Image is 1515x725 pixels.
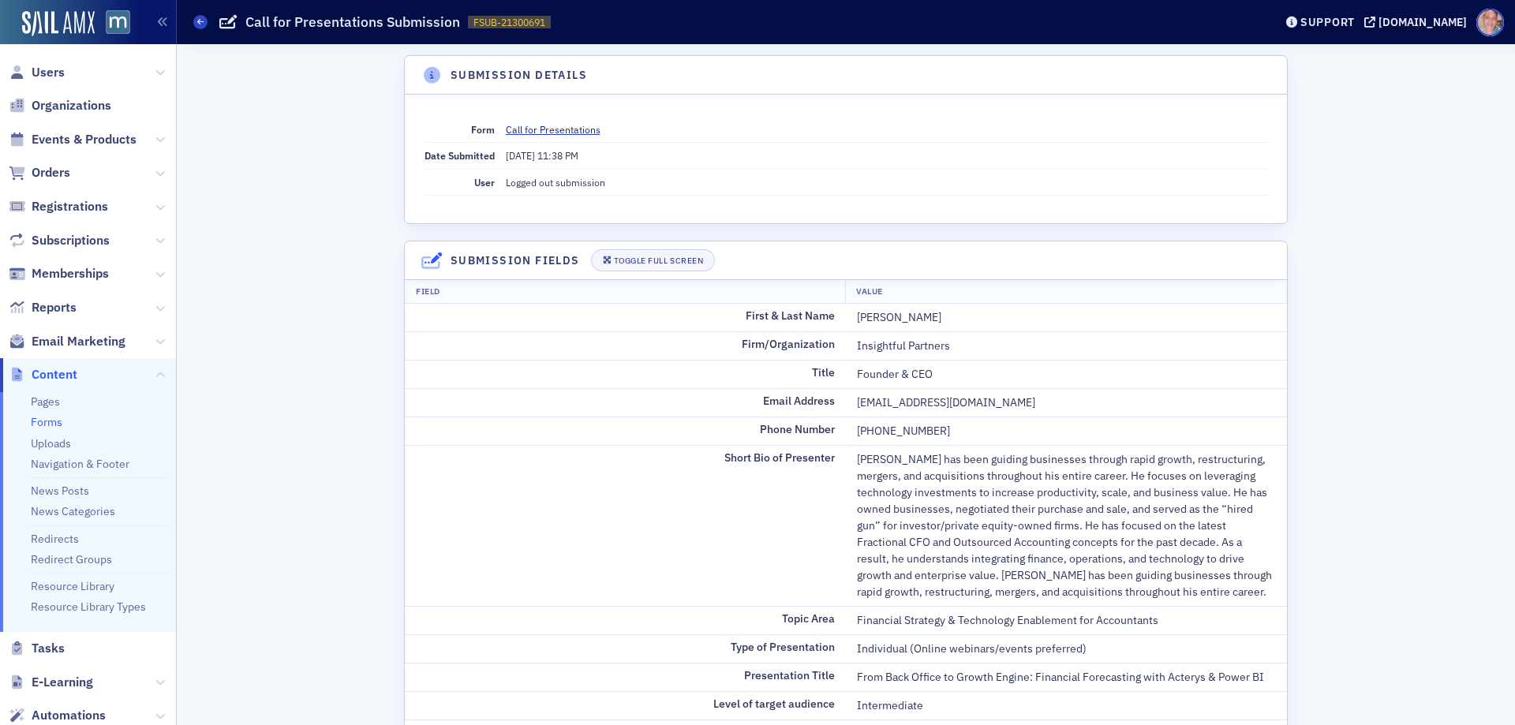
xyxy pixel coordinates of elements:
[245,13,460,32] h1: Call for Presentations Submission
[32,640,65,657] span: Tasks
[405,634,846,663] td: Type of Presentation
[31,457,129,471] a: Navigation & Footer
[31,436,71,450] a: Uploads
[95,10,130,37] a: View Homepage
[857,697,1276,714] div: Intermediate
[405,280,846,304] th: Field
[31,552,112,566] a: Redirect Groups
[32,265,109,282] span: Memberships
[32,164,70,181] span: Orders
[9,640,65,657] a: Tasks
[857,669,1276,686] div: From Back Office to Growth Engine: Financial Forecasting with Acterys & Power BI
[9,131,137,148] a: Events & Products
[32,299,77,316] span: Reports
[405,331,846,360] td: Firm/Organization
[22,11,95,36] img: SailAMX
[474,176,495,189] span: User
[32,131,137,148] span: Events & Products
[405,691,846,719] td: Level of target audience
[405,388,846,417] td: Email Address
[1300,15,1355,29] div: Support
[857,423,1276,439] div: [PHONE_NUMBER]
[614,256,703,265] div: Toggle Full Screen
[473,16,545,29] span: FSUB-21300691
[857,612,1276,629] div: Financial Strategy & Technology Enablement for Accountants
[1364,17,1472,28] button: [DOMAIN_NAME]
[591,249,716,271] button: Toggle Full Screen
[1378,15,1467,29] div: [DOMAIN_NAME]
[32,64,65,81] span: Users
[31,484,89,498] a: News Posts
[405,445,846,606] td: Short Bio of Presenter
[506,170,1268,195] dd: Logged out submission
[106,10,130,35] img: SailAMX
[9,674,93,691] a: E-Learning
[32,232,110,249] span: Subscriptions
[31,532,79,546] a: Redirects
[405,417,846,445] td: Phone Number
[31,600,146,614] a: Resource Library Types
[9,299,77,316] a: Reports
[9,265,109,282] a: Memberships
[845,280,1286,304] th: Value
[405,606,846,634] td: Topic Area
[857,451,1276,600] div: [PERSON_NAME] has been guiding businesses through rapid growth, restructuring, mergers, and acqui...
[31,415,62,429] a: Forms
[857,309,1276,326] div: [PERSON_NAME]
[9,707,106,724] a: Automations
[32,97,111,114] span: Organizations
[451,252,580,269] h4: Submission Fields
[857,394,1276,411] div: [EMAIL_ADDRESS][DOMAIN_NAME]
[9,198,108,215] a: Registrations
[9,333,125,350] a: Email Marketing
[451,67,587,84] h4: Submission Details
[1476,9,1504,36] span: Profile
[857,641,1276,657] div: Individual (Online webinars/events preferred)
[32,707,106,724] span: Automations
[31,579,114,593] a: Resource Library
[32,674,93,691] span: E-Learning
[506,122,612,136] a: Call for Presentations
[506,149,537,162] span: [DATE]
[32,366,77,383] span: Content
[405,304,846,332] td: First & Last Name
[471,123,495,136] span: Form
[9,232,110,249] a: Subscriptions
[31,394,60,409] a: Pages
[405,663,846,691] td: Presentation Title
[857,338,1276,354] div: Insightful Partners
[537,149,578,162] span: 11:38 PM
[9,64,65,81] a: Users
[405,360,846,388] td: Title
[32,333,125,350] span: Email Marketing
[9,164,70,181] a: Orders
[9,97,111,114] a: Organizations
[31,504,115,518] a: News Categories
[32,198,108,215] span: Registrations
[9,366,77,383] a: Content
[425,149,495,162] span: Date Submitted
[857,366,1276,383] div: Founder & CEO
